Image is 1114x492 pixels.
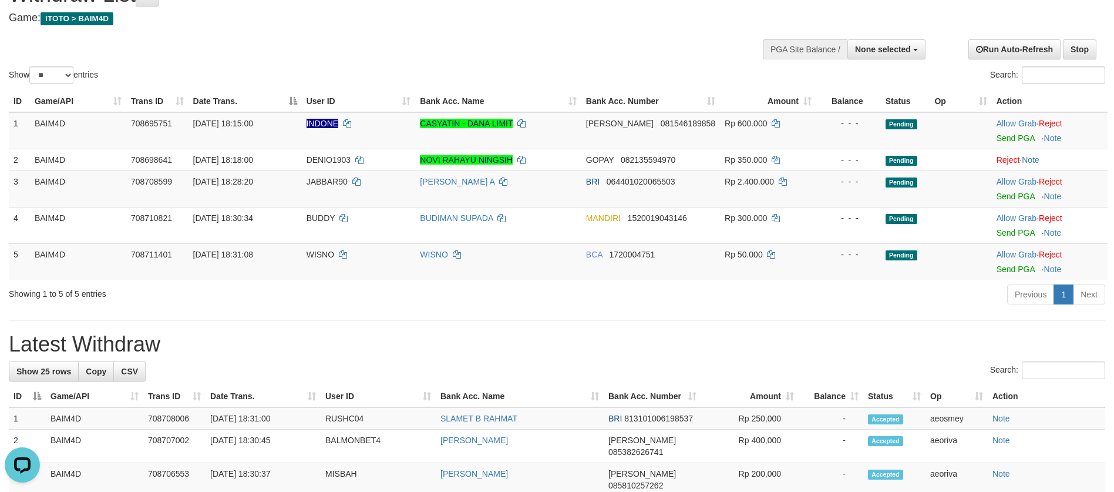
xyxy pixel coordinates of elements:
a: Note [1044,265,1062,274]
td: - [799,407,863,430]
span: Pending [886,250,917,260]
a: Stop [1063,39,1096,59]
div: - - - [821,154,876,166]
a: Send PGA [997,228,1035,237]
td: BAIM4D [46,407,143,430]
span: · [997,177,1039,186]
a: Note [992,469,1010,478]
span: Accepted [868,414,903,424]
span: Rp 300.000 [725,213,767,223]
td: 708707002 [143,430,206,463]
span: 708711401 [131,250,172,259]
span: Accepted [868,436,903,446]
span: ITOTO > BAIM4D [41,12,113,25]
th: Game/API: activate to sort column ascending [46,386,143,407]
td: BAIM4D [30,170,126,207]
th: Game/API: activate to sort column ascending [30,91,126,112]
th: Balance: activate to sort column ascending [799,386,863,407]
span: 708695751 [131,119,172,128]
th: Bank Acc. Name: activate to sort column ascending [415,91,581,112]
th: Balance [816,91,881,112]
a: Note [1022,155,1039,165]
td: [DATE] 18:30:45 [206,430,321,463]
input: Search: [1022,362,1105,379]
h1: Latest Withdraw [9,333,1105,356]
td: 2 [9,430,46,463]
th: Amount: activate to sort column ascending [720,91,816,112]
th: Amount: activate to sort column ascending [701,386,799,407]
span: BCA [586,250,603,259]
a: BUDIMAN SUPADA [420,213,493,223]
td: 4 [9,207,30,243]
a: Allow Grab [997,250,1036,259]
span: JABBAR90 [307,177,348,186]
span: · [997,213,1039,223]
span: BUDDY [307,213,335,223]
td: 708708006 [143,407,206,430]
div: - - - [821,176,876,188]
span: Copy 082135594970 to clipboard [621,155,675,165]
th: Trans ID: activate to sort column ascending [126,91,189,112]
span: Copy [86,367,106,376]
a: Note [992,436,1010,445]
div: - - - [821,212,876,224]
th: Status: activate to sort column ascending [863,386,925,407]
td: 1 [9,112,30,149]
span: Copy 081546189858 to clipboard [661,119,715,128]
td: 5 [9,243,30,280]
span: [PERSON_NAME] [608,436,676,445]
span: Rp 2.400.000 [725,177,774,186]
span: [DATE] 18:18:00 [193,155,253,165]
span: [DATE] 18:28:20 [193,177,253,186]
td: BAIM4D [30,149,126,170]
span: DENIO1903 [307,155,351,165]
th: Action [992,91,1108,112]
div: PGA Site Balance / [763,39,847,59]
span: Accepted [868,470,903,480]
td: aeosmey [925,407,988,430]
span: CSV [121,367,138,376]
td: Rp 250,000 [701,407,799,430]
td: · [992,170,1108,207]
span: 708710821 [131,213,172,223]
th: Date Trans.: activate to sort column ascending [206,386,321,407]
a: Allow Grab [997,119,1036,128]
a: CASYATIN - DANA LIMIT [420,119,513,128]
span: BRI [608,414,622,423]
span: None selected [855,45,911,54]
a: WISNO [420,250,447,259]
span: 708698641 [131,155,172,165]
span: Pending [886,178,917,188]
a: Reject [1039,250,1062,259]
div: - - - [821,249,876,260]
a: Previous [1007,285,1054,304]
span: Rp 50.000 [725,250,763,259]
td: 2 [9,149,30,170]
th: Op: activate to sort column ascending [925,386,988,407]
th: User ID: activate to sort column ascending [321,386,436,407]
button: None selected [847,39,925,59]
a: Reject [1039,213,1062,223]
a: SLAMET B RAHMAT [440,414,517,423]
td: · [992,149,1108,170]
td: Rp 400,000 [701,430,799,463]
span: Copy 085382626741 to clipboard [608,447,663,457]
a: Note [1044,133,1062,143]
a: Reject [997,155,1020,165]
input: Search: [1022,66,1105,84]
span: [PERSON_NAME] [608,469,676,478]
th: Date Trans.: activate to sort column descending [189,91,302,112]
label: Search: [990,362,1105,379]
span: Pending [886,214,917,224]
td: 3 [9,170,30,207]
th: ID: activate to sort column descending [9,386,46,407]
a: CSV [113,362,146,381]
span: WISNO [307,250,334,259]
a: 1 [1054,285,1073,304]
td: BAIM4D [30,243,126,280]
a: Allow Grab [997,177,1036,186]
td: RUSHC04 [321,407,436,430]
span: GOPAY [586,155,614,165]
a: Copy [78,362,114,381]
span: Copy 1720004751 to clipboard [610,250,655,259]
